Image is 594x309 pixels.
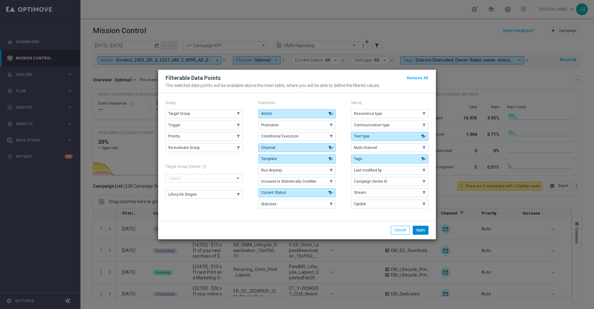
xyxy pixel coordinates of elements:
span: Priority [168,134,180,138]
span: Promotion [261,123,279,127]
span: Last modified by [354,168,382,172]
button: Conditional Execution [258,132,336,141]
span: Lifecycle Stages [168,192,197,197]
span: Re-evaluate Group [168,146,200,150]
span: Test type [354,134,369,138]
button: Cancel [391,226,410,234]
span: Campaign Series ID [354,179,387,184]
span: Channel [261,146,275,150]
span: Run Anyway [261,168,282,172]
button: Optibot [351,200,428,208]
button: Increase Is Statistically Credible [258,177,336,186]
span: help_outline [202,164,207,169]
span: Increase Is Statistically Credible [261,179,316,184]
button: Priority [166,132,243,141]
span: Target Group [168,111,190,116]
p: The selected data points will be available above the main table, where you will be able to define... [166,83,428,88]
button: Multi-channel [351,143,428,152]
button: Remove All [406,75,428,81]
button: Re-evaluate Group [166,143,243,152]
span: Conditional Execution [261,134,299,138]
span: Stream [354,190,366,195]
span: Statuses [261,202,277,206]
span: Recurrence type [354,111,382,116]
button: Current Status [258,188,336,197]
button: Communication type [351,121,428,129]
button: Test type [351,132,428,141]
span: Trigger [168,123,180,127]
span: Multi-channel [354,146,377,150]
button: Last modified by [351,166,428,175]
button: Run Anyway [258,166,336,175]
span: Tags [354,157,362,161]
button: Target Group [166,109,243,118]
span: Action [261,111,272,116]
h1: Target Group Criteria [166,164,243,169]
button: Action [258,109,336,118]
button: Trigger [166,121,243,129]
button: Channel [258,143,336,152]
h2: Filterable Data Points [166,74,221,82]
button: Tags [351,154,428,163]
p: Execution [258,100,336,105]
button: Template [258,154,336,163]
button: Campaign Series ID [351,177,428,186]
button: Apply [413,226,428,234]
button: Promotion [258,121,336,129]
p: Group [166,100,243,105]
span: Communication type [354,123,390,127]
button: Lifecycle Stages [166,190,243,199]
button: Statuses [258,200,336,208]
button: Stream [351,188,428,197]
span: Template [261,157,277,161]
span: Optibot [354,202,366,206]
p: Set-up [351,100,428,105]
button: Recurrence type [351,109,428,118]
span: Current Status [261,190,286,195]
